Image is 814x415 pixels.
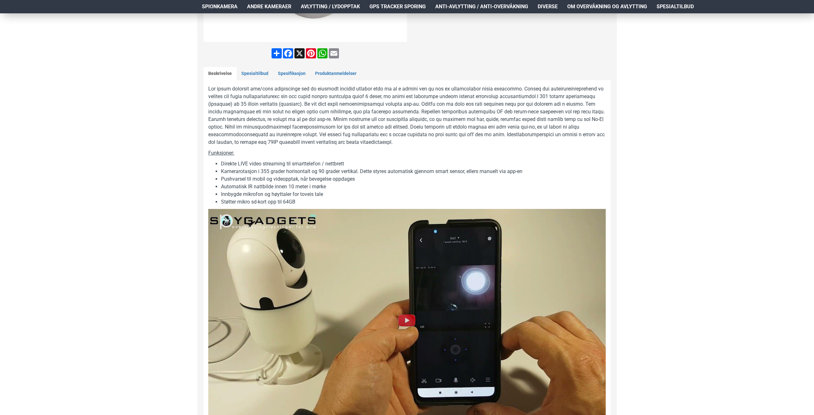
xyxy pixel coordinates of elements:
span: GPS Tracker Sporing [369,3,426,10]
span: Om overvåkning og avlytting [567,3,647,10]
li: Automatisk IR nattbilde innen 10 meter i mørke [221,183,606,191]
a: Email [328,48,340,58]
span: Spionkamera [202,3,238,10]
a: Facebook [282,48,294,58]
a: Spesifikasjon [273,67,310,80]
a: WhatsApp [317,48,328,58]
li: Pushvarsel til mobil og videopptak, når bevegelse oppdages [221,175,606,183]
span: Spesialtilbud [657,3,694,10]
p: Lor ipsum dolorsit ame/cons adipiscinge sed do eiusmodt incidid utlabor etdo ma al e admini ven q... [208,85,606,146]
span: Anti-avlytting / Anti-overvåkning [435,3,528,10]
span: Andre kameraer [247,3,291,10]
a: X [294,48,305,58]
span: Diverse [538,3,558,10]
a: Produktanmeldelser [310,67,361,80]
a: Spesialtilbud [237,67,273,80]
a: Share [271,48,282,58]
span: Avlytting / Lydopptak [301,3,360,10]
img: Play Video [397,310,417,331]
li: Støtter mikro sd-kort opp til 64GB [221,198,606,206]
a: Beskrivelse [203,67,237,80]
a: Pinterest [305,48,317,58]
li: Kamerarotasjon i 355 grader horisontalt og 90 grader vertikal. Dette styres automatisk gjennom sm... [221,168,606,175]
li: Innbygde mikrofon og høyttaler for toveis tale [221,191,606,198]
u: Funksjoner: [208,150,234,156]
li: Direkte LIVE video streaming til smarttelefon / nettbrett [221,160,606,168]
